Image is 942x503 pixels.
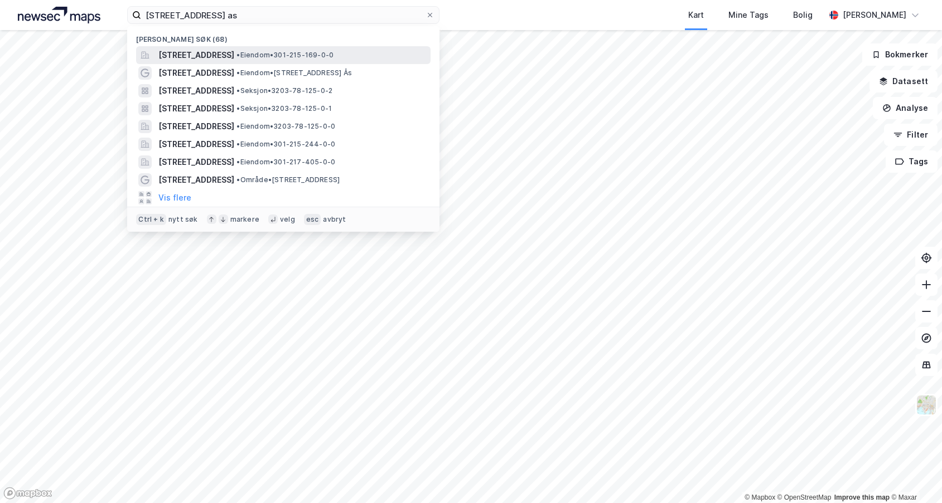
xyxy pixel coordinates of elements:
div: Mine Tags [728,8,769,22]
iframe: Chat Widget [886,450,942,503]
div: velg [280,215,295,224]
button: Analyse [873,97,938,119]
div: avbryt [323,215,346,224]
span: • [236,175,240,184]
span: Seksjon • 3203-78-125-0-1 [236,104,332,113]
span: [STREET_ADDRESS] [158,102,234,115]
span: Eiendom • 3203-78-125-0-0 [236,122,335,131]
span: • [236,51,240,59]
div: Kart [688,8,704,22]
span: Område • [STREET_ADDRESS] [236,175,340,184]
span: Eiendom • 301-215-244-0-0 [236,140,335,149]
span: • [236,122,240,130]
a: Mapbox homepage [3,487,52,500]
span: [STREET_ADDRESS] [158,173,234,187]
span: [STREET_ADDRESS] [158,66,234,80]
span: [STREET_ADDRESS] [158,155,234,169]
span: • [236,86,240,95]
span: Eiendom • [STREET_ADDRESS] Ås [236,69,352,77]
a: Mapbox [745,494,775,501]
input: Søk på adresse, matrikkel, gårdeiere, leietakere eller personer [141,7,426,23]
button: Vis flere [158,191,191,204]
button: Filter [884,124,938,146]
span: • [236,104,240,113]
div: markere [230,215,259,224]
div: [PERSON_NAME] [843,8,906,22]
span: • [236,158,240,166]
span: Eiendom • 301-217-405-0-0 [236,158,335,167]
img: logo.a4113a55bc3d86da70a041830d287a7e.svg [18,7,100,23]
span: • [236,69,240,77]
a: OpenStreetMap [777,494,832,501]
div: Kontrollprogram for chat [886,450,942,503]
div: nytt søk [168,215,198,224]
span: [STREET_ADDRESS] [158,120,234,133]
span: [STREET_ADDRESS] [158,138,234,151]
a: Improve this map [834,494,890,501]
button: Tags [886,150,938,173]
div: [PERSON_NAME] søk (68) [127,26,439,46]
div: Bolig [793,8,813,22]
img: Z [916,394,937,416]
span: [STREET_ADDRESS] [158,84,234,97]
span: Eiendom • 301-215-169-0-0 [236,51,334,60]
span: Seksjon • 3203-78-125-0-2 [236,86,332,95]
button: Bokmerker [862,43,938,66]
div: esc [304,214,321,225]
span: • [236,140,240,148]
span: [STREET_ADDRESS] [158,48,234,62]
button: Datasett [869,70,938,92]
div: Ctrl + k [136,214,166,225]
